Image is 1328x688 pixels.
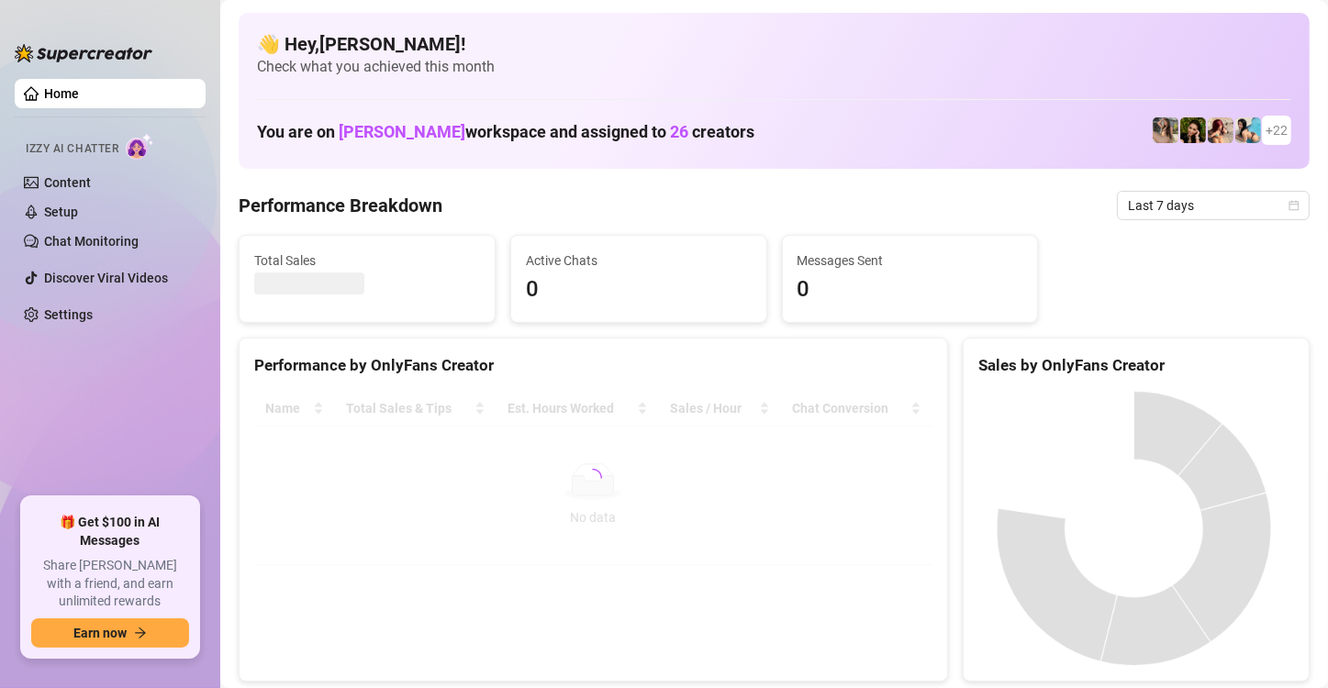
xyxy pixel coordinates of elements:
[257,57,1291,77] span: Check what you achieved this month
[26,140,118,158] span: Izzy AI Chatter
[31,618,189,648] button: Earn nowarrow-right
[526,272,752,307] span: 0
[339,122,465,141] span: [PERSON_NAME]
[44,234,139,249] a: Chat Monitoring
[73,626,127,640] span: Earn now
[1128,192,1299,219] span: Last 7 days
[257,31,1291,57] h4: 👋 Hey, [PERSON_NAME] !
[670,122,688,141] span: 26
[978,353,1294,378] div: Sales by OnlyFans Creator
[44,86,79,101] a: Home
[44,175,91,190] a: Content
[798,272,1023,307] span: 0
[254,353,932,378] div: Performance by OnlyFans Creator
[1208,117,1233,143] img: North (@northnattfree)
[526,250,752,271] span: Active Chats
[1266,120,1288,140] span: + 22
[44,271,168,285] a: Discover Viral Videos
[1235,117,1261,143] img: North (@northnattvip)
[44,205,78,219] a: Setup
[31,514,189,549] span: 🎁 Get $100 in AI Messages
[239,193,442,218] h4: Performance Breakdown
[31,557,189,611] span: Share [PERSON_NAME] with a friend, and earn unlimited rewards
[798,250,1023,271] span: Messages Sent
[1180,117,1206,143] img: playfuldimples (@playfuldimples)
[254,250,480,271] span: Total Sales
[1153,117,1178,143] img: emilylou (@emilyylouu)
[44,307,93,322] a: Settings
[15,44,152,62] img: logo-BBDzfeDw.svg
[134,627,147,639] span: arrow-right
[1289,200,1300,211] span: calendar
[582,467,604,489] span: loading
[257,122,754,142] h1: You are on workspace and assigned to creators
[126,133,154,160] img: AI Chatter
